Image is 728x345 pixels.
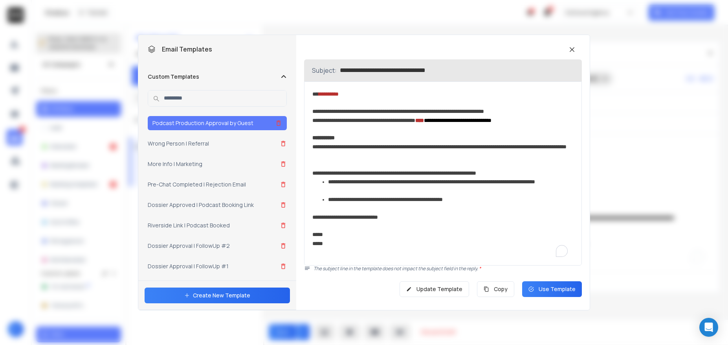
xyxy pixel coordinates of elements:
[467,265,481,272] span: reply.
[699,318,718,337] div: Open Intercom Messenger
[314,266,582,272] p: The subject line in the template does not impact the subject field in the
[145,288,290,303] button: Create New Template
[400,281,469,297] button: Update Template
[522,281,582,297] button: Use Template
[304,82,581,264] div: To enrich screen reader interactions, please activate Accessibility in Grammarly extension settings
[477,281,514,297] button: Copy
[312,66,337,75] p: Subject:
